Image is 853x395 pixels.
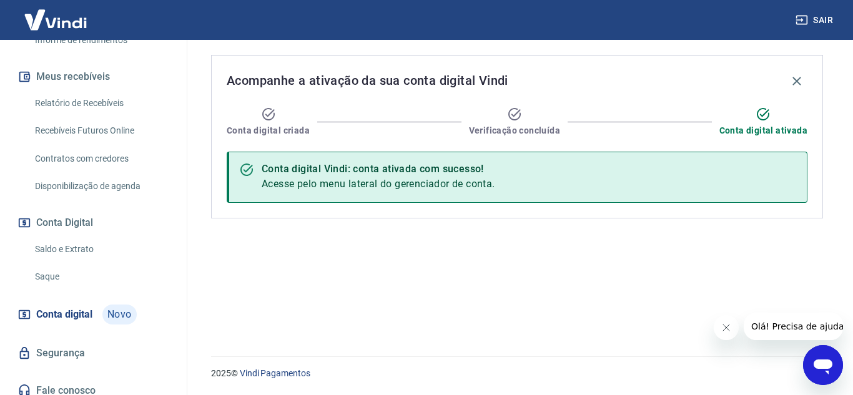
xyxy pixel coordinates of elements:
iframe: Fechar mensagem [714,315,739,340]
a: Recebíveis Futuros Online [30,118,172,144]
span: Acesse pelo menu lateral do gerenciador de conta. [262,178,495,190]
a: Segurança [15,339,172,367]
a: Disponibilização de agenda [30,173,172,199]
span: Novo [102,305,137,324]
a: Vindi Pagamentos [240,368,310,378]
a: Informe de rendimentos [30,27,172,53]
span: Conta digital ativada [719,124,807,137]
a: Saldo e Extrato [30,237,172,262]
a: Contratos com credores [30,146,172,172]
span: Olá! Precisa de ajuda? [7,9,105,19]
img: Vindi [15,1,96,39]
iframe: Botão para abrir a janela de mensagens [803,345,843,385]
a: Saque [30,264,172,290]
button: Conta Digital [15,209,172,237]
iframe: Mensagem da empresa [744,313,843,340]
span: Conta digital criada [227,124,310,137]
span: Conta digital [36,306,92,323]
button: Meus recebíveis [15,63,172,90]
a: Conta digitalNovo [15,300,172,329]
p: 2025 © [211,367,823,380]
span: Verificação concluída [469,124,560,137]
a: Relatório de Recebíveis [30,90,172,116]
div: Conta digital Vindi: conta ativada com sucesso! [262,162,495,177]
span: Acompanhe a ativação da sua conta digital Vindi [227,71,508,90]
button: Sair [793,9,838,32]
